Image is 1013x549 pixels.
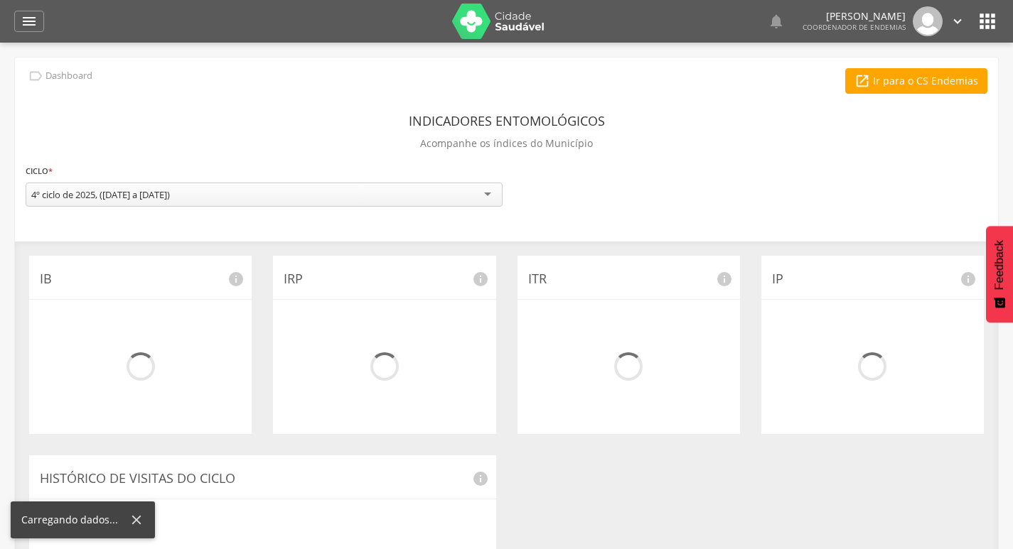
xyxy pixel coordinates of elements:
[472,470,489,487] i: info
[45,70,92,82] p: Dashboard
[28,68,43,84] i: 
[528,270,729,288] p: ITR
[472,271,489,288] i: info
[40,270,241,288] p: IB
[409,108,605,134] header: Indicadores Entomológicos
[772,270,973,288] p: IP
[960,271,977,288] i: info
[845,68,987,94] a: Ir para o CS Endemias
[21,13,38,30] i: 
[716,271,733,288] i: info
[950,6,965,36] a: 
[40,469,486,488] p: Histórico de Visitas do Ciclo
[768,13,785,30] i: 
[14,11,44,32] a: 
[993,240,1006,290] span: Feedback
[986,226,1013,322] button: Feedback - Mostrar pesquisa
[803,11,906,21] p: [PERSON_NAME]
[803,22,906,32] span: Coordenador de Endemias
[854,73,870,89] i: 
[21,513,129,527] div: Carregando dados...
[950,13,965,29] i: 
[26,163,53,179] label: Ciclo
[284,270,485,288] p: IRP
[768,6,785,36] a: 
[976,10,999,33] i: 
[420,134,593,153] p: Acompanhe os índices do Município
[227,271,245,288] i: info
[31,188,170,201] div: 4º ciclo de 2025, ([DATE] a [DATE])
